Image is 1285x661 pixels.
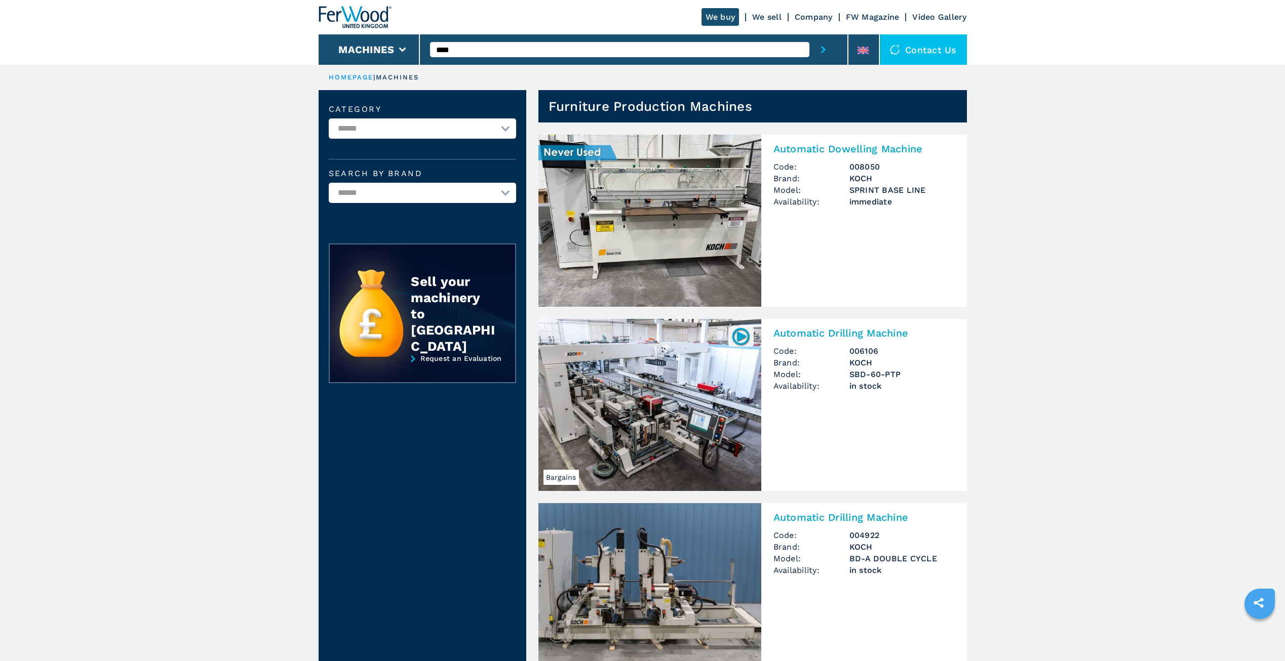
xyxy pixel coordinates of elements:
h2: Automatic Drilling Machine [773,327,955,339]
span: immediate [849,196,955,208]
h2: Automatic Drilling Machine [773,511,955,523]
a: Company [795,12,833,22]
img: Ferwood [319,6,392,28]
span: Brand: [773,541,849,553]
span: in stock [849,380,955,392]
span: in stock [849,564,955,576]
h3: BD-A DOUBLE CYCLE [849,553,955,564]
a: We buy [702,8,739,26]
a: Video Gallery [912,12,966,22]
h3: KOCH [849,357,955,368]
button: Machines [338,44,394,56]
a: Automatic Drilling Machine KOCH SBD-60-PTPBargains006106Automatic Drilling MachineCode:006106Bran... [538,319,967,491]
a: Request an Evaluation [329,354,516,391]
h3: 004922 [849,529,955,541]
span: Bargains [543,470,579,485]
img: 006106 [731,326,751,346]
h3: 008050 [849,161,955,173]
span: Model: [773,184,849,196]
p: machines [376,73,419,82]
h1: Furniture Production Machines [549,98,752,114]
label: Category [329,105,516,113]
span: Availability: [773,196,849,208]
span: Model: [773,553,849,564]
span: Code: [773,529,849,541]
h3: SPRINT BASE LINE [849,184,955,196]
span: Availability: [773,380,849,392]
span: | [373,73,375,81]
span: Code: [773,161,849,173]
a: HOMEPAGE [329,73,374,81]
h3: 006106 [849,345,955,357]
a: We sell [752,12,782,22]
span: Model: [773,368,849,380]
span: Brand: [773,173,849,184]
a: sharethis [1246,590,1271,615]
h3: KOCH [849,173,955,184]
div: Contact us [880,34,967,65]
iframe: Chat [1242,615,1277,653]
a: FW Magazine [846,12,900,22]
span: Availability: [773,564,849,576]
h2: Automatic Dowelling Machine [773,143,955,155]
div: Sell your machinery to [GEOGRAPHIC_DATA] [411,273,495,354]
img: Automatic Dowelling Machine KOCH SPRINT BASE LINE [538,135,761,307]
h3: SBD-60-PTP [849,368,955,380]
a: Automatic Dowelling Machine KOCH SPRINT BASE LINEAutomatic Dowelling MachineCode:008050Brand:KOCH... [538,135,967,307]
label: Search by brand [329,170,516,178]
span: Code: [773,345,849,357]
span: Brand: [773,357,849,368]
h3: KOCH [849,541,955,553]
button: submit-button [809,34,837,65]
img: Automatic Drilling Machine KOCH SBD-60-PTP [538,319,761,491]
img: Contact us [890,45,900,55]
